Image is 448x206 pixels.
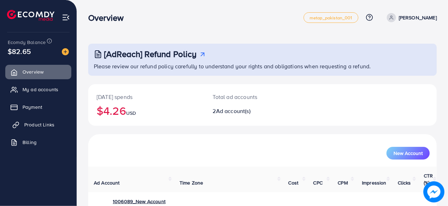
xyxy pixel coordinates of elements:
[8,39,46,46] span: Ecomdy Balance
[398,179,411,186] span: Clicks
[62,13,70,21] img: menu
[5,65,71,79] a: Overview
[213,93,283,101] p: Total ad accounts
[5,135,71,149] a: Billing
[424,172,433,186] span: CTR (%)
[97,93,196,101] p: [DATE] spends
[7,10,54,21] img: logo
[288,179,299,186] span: Cost
[216,107,251,115] span: Ad account(s)
[8,46,31,56] span: $82.65
[338,179,348,186] span: CPM
[362,179,387,186] span: Impression
[94,179,120,186] span: Ad Account
[22,104,42,111] span: Payment
[22,139,37,146] span: Billing
[399,13,437,22] p: [PERSON_NAME]
[22,68,44,75] span: Overview
[387,147,430,160] button: New Account
[5,100,71,114] a: Payment
[313,179,323,186] span: CPC
[310,15,352,20] span: metap_pakistan_001
[304,12,358,23] a: metap_pakistan_001
[97,104,196,117] h2: $4.26
[384,13,437,22] a: [PERSON_NAME]
[180,179,203,186] span: Time Zone
[213,108,283,114] h2: 2
[62,48,69,55] img: image
[104,49,197,59] h3: [AdReach] Refund Policy
[126,110,136,117] span: USD
[5,118,71,132] a: Product Links
[22,86,58,93] span: My ad accounts
[94,62,433,70] p: Please review our refund policy carefully to understand your rights and obligations when requesti...
[24,121,54,128] span: Product Links
[394,151,423,156] span: New Account
[423,181,444,202] img: image
[88,13,129,23] h3: Overview
[5,82,71,96] a: My ad accounts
